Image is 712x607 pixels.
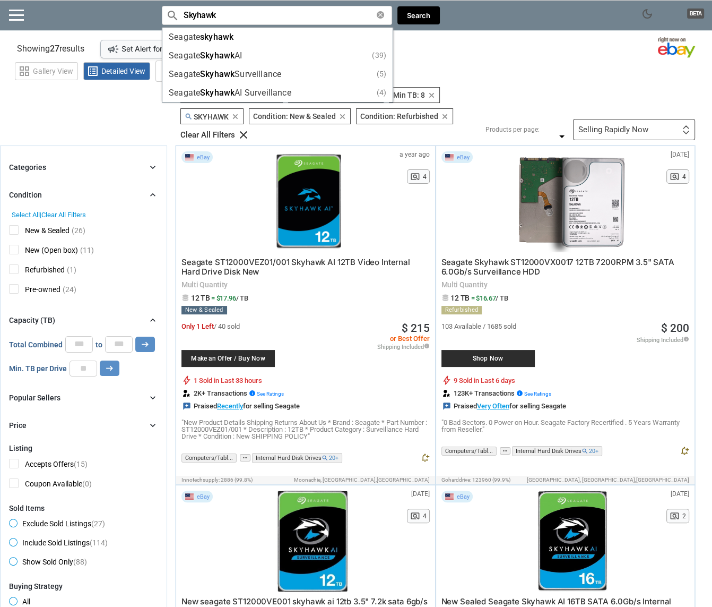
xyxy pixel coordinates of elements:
i: notification_add [680,446,689,456]
span: pageview [670,172,680,182]
span: (0) [82,480,92,488]
span: more_horiz [500,447,510,455]
i: search [166,8,179,22]
span: Select All [12,211,40,219]
span: Min. TB per Drive [9,365,67,372]
span: 103 Available / 1685 sold [441,323,516,330]
i: clear [441,113,449,121]
span: Moonachie, [GEOGRAPHIC_DATA],[GEOGRAPHIC_DATA] [294,477,430,483]
span: Showing results [17,45,84,53]
i: notification_add [420,453,430,463]
i: info [516,390,523,397]
span: BETA [687,8,704,19]
span: New (Open box) [9,245,78,258]
span: Skyhawk [200,69,235,79]
span: 9 Sold in Last 6 days [454,377,515,384]
div: Refurbished [441,306,482,314]
span: Condition: New & Sealed [253,112,336,121]
img: USA Flag [445,493,454,500]
i: arrow_right_alt [140,339,150,349]
span: Include Sold Listings [9,538,108,551]
i: clear [231,113,239,121]
span: Only 1 Left [181,323,240,330]
img: USA Flag [185,493,194,500]
div: New & Sealed [181,306,227,314]
span: Computers/Tabl... [181,454,237,463]
span: Internal Hard Disk Drives [512,446,602,456]
span: eBay [197,494,210,500]
span: 20+ [329,455,338,461]
span: 2886 (99.8%) [221,477,253,483]
span: New & Sealed [9,225,70,238]
span: dark_mode [641,7,654,20]
img: USA Flag [185,153,194,161]
span: Shipping Included [377,343,430,350]
span: Skyhawk [200,88,235,98]
span: 4 [423,513,427,519]
span: or Best Offer [377,335,430,342]
div: Seagate AI [169,52,386,59]
span: more_horiz [240,454,250,461]
span: Coupon Available [9,478,92,492]
i: clear [338,113,346,121]
i: arrow_right_alt [105,363,115,373]
p: "0 Bad Sectors. 0 Power on Hour. Seagate Factory Recertified . 5 Years Warranty from Reseller." [441,419,690,433]
span: list_alt [86,65,99,78]
span: innotechsupply: [181,477,220,483]
span: 123K+ Transactions [454,390,551,397]
div: Buying Strategy [9,582,158,591]
span: / 40 sold [214,322,240,330]
span: 12 TB [191,294,210,302]
i: chevron_right [147,162,158,173]
span: Multi Quantity [181,281,430,288]
span: 4 [682,174,686,180]
span: (24) [63,285,76,294]
i: chevron_right [147,392,158,403]
span: goharddrive: [441,477,471,483]
span: 12 TB [450,294,470,302]
span: $ 200 [661,323,689,334]
div: Seagate Surveillance [169,70,386,78]
span: See Ratings [524,391,551,397]
button: arrow_right_alt [100,361,119,376]
span: pageview [670,511,680,521]
span: Seagate ST12000VEZ01/001 Skyhawk AI 12TB Video Internal Hard Drive Disk New [181,257,410,277]
span: (114) [90,538,108,547]
a: Very Often [477,402,509,410]
span: Refurbished [9,264,65,278]
span: Pre-owned [9,284,60,297]
i: search [185,113,193,121]
button: more_horiz [500,447,510,455]
span: 27 [50,44,59,54]
button: Search [397,6,440,25]
a: Seagate ST12000VEZ01/001 Skyhawk AI 12TB Video Internal Hard Drive Disk New [181,259,410,276]
div: Sold Items [9,504,158,512]
i: search [581,448,588,455]
div: Praised for selling Seagate [441,402,566,411]
span: Clear All Filters [41,211,86,219]
p: "New Product Details Shipping Returns About Us * Brand : Seagate * Part Number : ST12000VEZ01/001... [181,419,430,440]
span: 123960 (99.9%) [472,477,510,483]
i: clear [377,11,384,19]
i: clear [237,129,250,141]
i: info [683,336,689,342]
span: 1 Sold in Last 33 hours [194,377,262,384]
span: Shop Now [447,355,529,362]
span: 2 [682,513,686,519]
div: Price [9,420,27,431]
i: info [249,390,256,397]
i: search [322,455,328,461]
span: (27) [91,519,105,528]
span: to [95,341,102,348]
span: Min TB: 8 [393,91,425,99]
span: (11) [80,246,94,254]
a: Seagate Skyhawk ST12000VX0017 12TB 7200RPM 3.5" SATA 6.0Gb/s Surveillance HDD [441,259,674,276]
i: chevron_right [147,420,158,431]
a: Recently [217,402,243,410]
a: $ 215 [402,323,430,334]
div: Selling Rapidly Now [578,126,648,134]
span: Gallery View [33,67,73,75]
input: Search for models [162,6,392,25]
span: = $17.96 [211,294,248,302]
